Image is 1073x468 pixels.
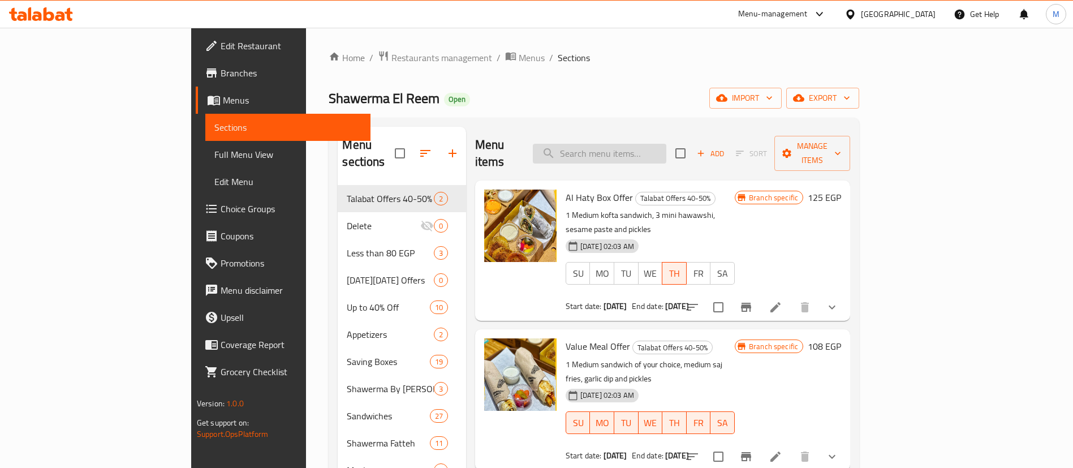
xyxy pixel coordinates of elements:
span: Sort sections [412,140,439,167]
div: Shawerma Fatteh11 [338,430,466,457]
span: [DATE][DATE] Offers [347,273,433,287]
a: Choice Groups [196,195,370,222]
span: Get support on: [197,415,249,430]
span: SA [715,265,730,282]
a: Upsell [196,304,370,331]
nav: breadcrumb [329,50,859,65]
span: 10 [430,302,447,313]
a: Restaurants management [378,50,492,65]
span: [DATE] 02:03 AM [576,241,639,252]
span: TH [667,265,682,282]
span: Select to update [706,295,730,319]
span: Delete [347,219,420,233]
span: export [795,91,850,105]
span: 3 [434,248,447,259]
span: [DATE] 02:03 AM [576,390,639,401]
span: End date: [632,448,663,463]
span: TU [619,415,634,431]
b: [DATE] [604,299,627,314]
span: Promotions [221,256,361,270]
a: Edit Menu [205,168,370,195]
button: sort-choices [679,294,706,321]
span: Sandwiches [347,409,429,423]
button: MO [589,262,614,285]
div: Less than 80 EGP [347,246,433,260]
div: items [430,436,448,450]
span: Al Haty Box Offer [566,189,633,206]
span: WE [643,265,658,282]
div: Shawerma By [PERSON_NAME]3 [338,375,466,402]
span: MO [594,265,610,282]
div: Open [444,93,470,106]
span: WE [643,415,658,431]
div: Less than 80 EGP3 [338,239,466,267]
b: [DATE] [665,299,689,314]
h6: 125 EGP [808,190,841,205]
div: Appetizers2 [338,321,466,348]
b: [DATE] [665,448,689,463]
svg: Inactive section [420,219,434,233]
span: Edit Menu [214,175,361,188]
a: Grocery Checklist [196,358,370,385]
span: Add item [692,145,729,162]
span: Add [695,147,726,160]
button: Add [692,145,729,162]
div: Up to 40% Off10 [338,294,466,321]
span: Shawerma Fatteh [347,436,429,450]
h6: 108 EGP [808,338,841,354]
li: / [369,51,373,65]
div: items [434,328,448,341]
button: FR [686,262,711,285]
button: Add section [439,140,466,167]
span: TU [619,265,634,282]
li: / [549,51,553,65]
span: import [718,91,773,105]
div: [GEOGRAPHIC_DATA] [861,8,936,20]
button: TH [662,411,687,434]
span: Talabat Offers 40-50% [347,192,433,205]
div: Talabat Offers 40-50%2 [338,185,466,212]
div: items [434,192,448,205]
a: Edit menu item [769,450,782,463]
div: Shawerma By Kilo [347,382,433,396]
svg: Show Choices [825,450,839,463]
span: Sections [214,121,361,134]
div: items [430,409,448,423]
div: items [434,382,448,396]
a: Support.OpsPlatform [197,427,269,441]
a: Menus [196,87,370,114]
span: Full Menu View [214,148,361,161]
svg: Show Choices [825,300,839,314]
li: / [497,51,501,65]
div: items [430,355,448,368]
button: WE [638,262,663,285]
span: Saving Boxes [347,355,429,368]
button: show more [818,294,846,321]
span: Upsell [221,311,361,324]
button: TH [662,262,687,285]
span: M [1053,8,1059,20]
span: 27 [430,411,447,422]
div: Delete0 [338,212,466,239]
div: Black Friday Offers [347,273,433,287]
button: WE [639,411,663,434]
div: Saving Boxes19 [338,348,466,375]
span: SU [571,265,586,282]
span: MO [594,415,610,431]
span: Edit Restaurant [221,39,361,53]
span: Manage items [783,139,841,168]
span: Branch specific [744,192,803,203]
span: Choice Groups [221,202,361,216]
a: Branches [196,59,370,87]
span: End date: [632,299,663,314]
span: 0 [434,275,447,286]
span: Menu disclaimer [221,284,361,297]
span: Shawerma By [PERSON_NAME] [347,382,433,396]
button: SA [710,262,735,285]
span: 1.0.0 [226,396,244,411]
a: Edit menu item [769,300,782,314]
span: SU [571,415,586,431]
a: Coverage Report [196,331,370,358]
